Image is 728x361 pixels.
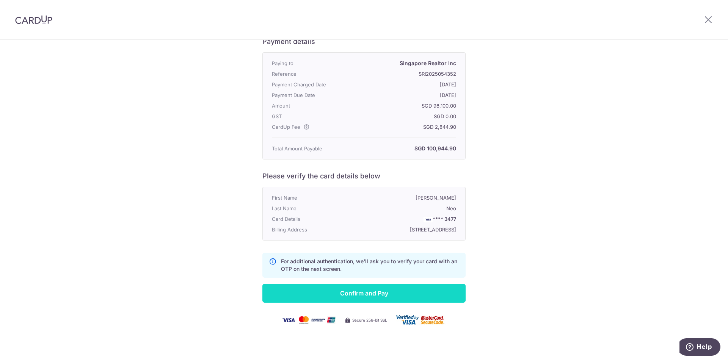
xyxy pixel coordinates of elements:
[262,284,466,303] input: Confirm and Pay
[272,80,345,89] p: Payment Charged Date
[282,316,336,324] img: visa-mc-amex-unionpay-34850ac9868a6d5de2caf4e02a0bbe60382aa94c6170d4c8a8a06feceedd426a.png
[272,225,345,234] p: Billing Address
[345,225,456,234] p: [STREET_ADDRESS]
[345,69,456,78] p: SRI2025054352
[262,172,466,181] h6: Please verify the card details below
[272,193,345,202] p: First Name
[345,91,456,100] p: [DATE]
[345,112,456,121] p: SGD 0.00
[345,193,456,202] p: [PERSON_NAME]
[272,204,345,213] p: Last Name
[272,91,345,100] p: Payment Due Date
[272,112,345,121] p: GST
[272,214,345,223] p: Card Details
[345,80,456,89] p: [DATE]
[345,144,456,153] p: SGD 100,944.90
[281,258,459,273] p: For additional authentication, we'll ask you to verify your card with an OTP on the next screen.
[262,37,466,46] h6: Payment details
[679,338,720,357] iframe: Opens a widget where you can find more information
[272,144,345,153] p: Total Amount Payable
[352,317,387,323] span: Secure 256-bit SSL
[424,217,433,222] img: VISA
[396,315,446,325] img: user_card-c562eb6b5b8b8ec84dccdc07e9bd522830960ef8db174c7131827c7f1303a312.png
[345,204,456,213] p: Neo
[345,122,456,131] p: SGD 2,844.90
[272,59,345,68] p: Paying to
[345,59,456,68] p: Singapore Realtor Inc
[15,15,52,24] img: CardUp
[272,69,345,78] p: Reference
[272,101,345,110] p: Amount
[345,101,456,110] p: SGD 98,100.00
[272,122,300,131] span: CardUp Fee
